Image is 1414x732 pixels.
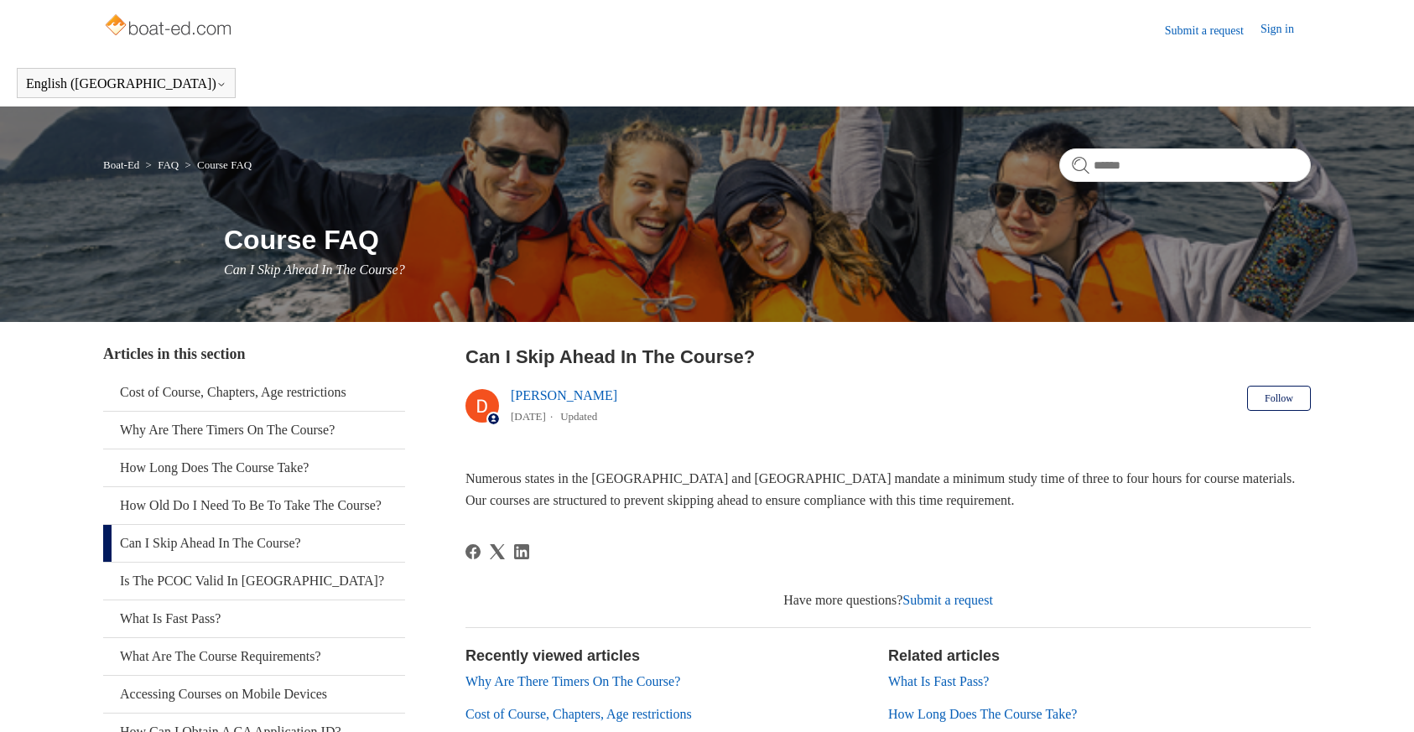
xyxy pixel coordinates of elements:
a: What Are The Course Requirements? [103,638,405,675]
a: What Is Fast Pass? [888,674,989,688]
li: Boat-Ed [103,158,143,171]
span: Can I Skip Ahead In The Course? [224,262,405,277]
a: How Old Do I Need To Be To Take The Course? [103,487,405,524]
a: Submit a request [1165,22,1261,39]
li: Course FAQ [181,158,252,171]
svg: Share this page on X Corp [490,544,505,559]
a: How Long Does The Course Take? [103,449,405,486]
h2: Can I Skip Ahead In The Course? [465,343,1311,371]
a: Can I Skip Ahead In The Course? [103,525,405,562]
a: Cost of Course, Chapters, Age restrictions [103,374,405,411]
a: Facebook [465,544,481,559]
a: Sign in [1261,20,1311,40]
input: Search [1059,148,1311,182]
svg: Share this page on Facebook [465,544,481,559]
a: Why Are There Timers On The Course? [103,412,405,449]
h2: Related articles [888,645,1311,667]
div: Have more questions? [465,590,1311,610]
time: 03/01/2024, 13:01 [511,410,546,423]
p: Numerous states in the [GEOGRAPHIC_DATA] and [GEOGRAPHIC_DATA] mandate a minimum study time of th... [465,468,1311,511]
a: Submit a request [902,593,993,607]
a: Is The PCOC Valid In [GEOGRAPHIC_DATA]? [103,563,405,600]
button: English ([GEOGRAPHIC_DATA]) [26,76,226,91]
span: Articles in this section [103,345,245,362]
a: Boat-Ed [103,158,139,171]
button: Follow Article [1247,386,1311,411]
div: Live chat [1358,676,1401,719]
a: Course FAQ [197,158,252,171]
a: How Long Does The Course Take? [888,707,1077,721]
svg: Share this page on LinkedIn [514,544,529,559]
a: Accessing Courses on Mobile Devices [103,676,405,713]
a: Cost of Course, Chapters, Age restrictions [465,707,692,721]
li: Updated [560,410,597,423]
li: FAQ [143,158,182,171]
h2: Recently viewed articles [465,645,871,667]
a: X Corp [490,544,505,559]
img: Boat-Ed Help Center home page [103,10,237,44]
a: Why Are There Timers On The Course? [465,674,680,688]
a: What Is Fast Pass? [103,600,405,637]
a: [PERSON_NAME] [511,388,617,402]
a: LinkedIn [514,544,529,559]
h1: Course FAQ [224,220,1311,260]
a: FAQ [158,158,179,171]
